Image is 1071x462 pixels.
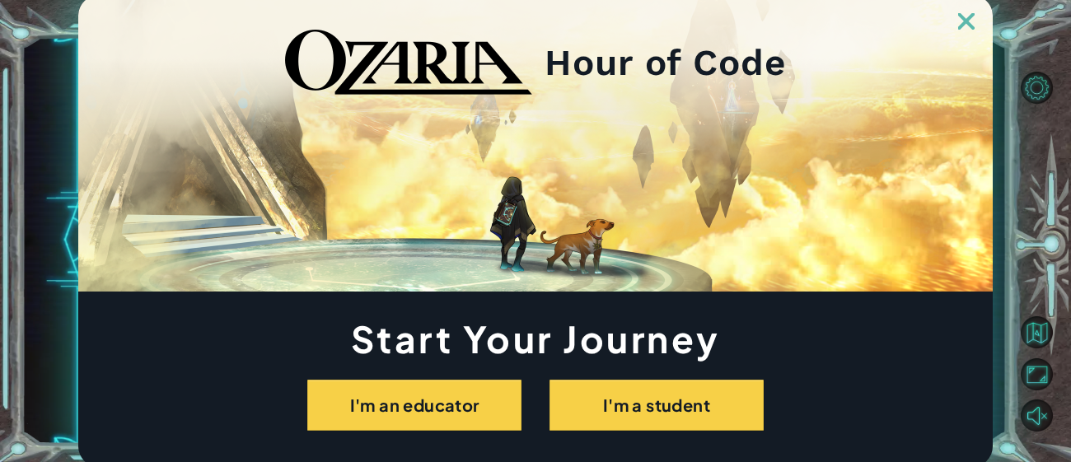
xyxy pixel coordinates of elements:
[550,380,764,431] button: I'm a student
[958,13,975,30] img: ExitButton_Dusk.png
[307,380,521,431] button: I'm an educator
[285,30,532,96] img: blackOzariaWordmark.png
[78,322,993,355] h1: Start Your Journey
[545,47,786,78] h2: Hour of Code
